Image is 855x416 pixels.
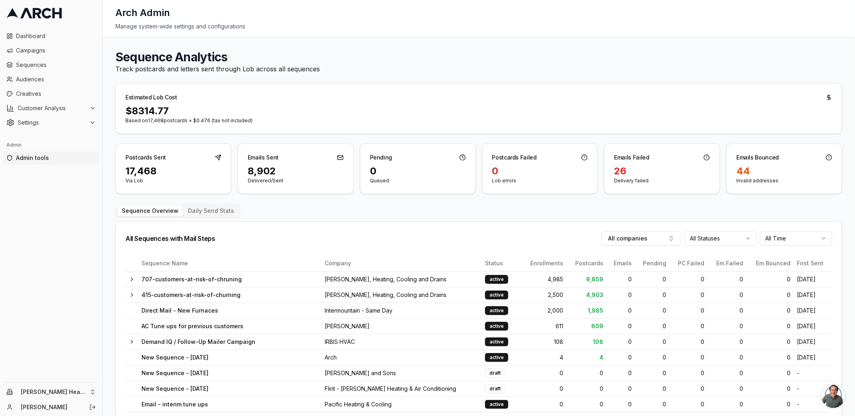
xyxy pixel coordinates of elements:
[485,353,508,362] div: active
[117,205,183,216] button: Sequence Overview
[125,165,221,178] div: 17,468
[591,323,603,329] span: 609
[3,102,99,115] button: Customer Analysis
[138,396,321,412] td: Email - interim tune ups
[321,381,482,396] td: Flint - [PERSON_NAME] Heating & Air Conditioning
[794,349,832,365] td: [DATE]
[566,365,606,381] td: 0
[138,349,321,365] td: New Sequence - [DATE]
[736,178,832,184] p: Invalid addresses
[707,365,746,381] td: 0
[746,255,794,271] th: Em Bounced
[707,255,746,271] th: Em Failed
[707,318,746,334] td: 0
[485,369,505,378] div: draft
[794,287,832,303] td: [DATE]
[492,178,588,184] p: Lob errors
[138,318,321,334] td: AC Tune ups for previous customers
[370,178,466,184] p: Queued
[794,271,832,287] td: [DATE]
[746,396,794,412] td: 0
[586,276,603,283] span: 9,859
[521,334,566,349] td: 108
[485,384,505,393] div: draft
[606,381,635,396] td: 0
[821,384,845,408] div: Open chat
[635,365,669,381] td: 0
[18,119,86,127] span: Settings
[485,400,508,409] div: active
[746,349,794,365] td: 0
[521,349,566,365] td: 4
[521,318,566,334] td: 611
[125,153,166,162] div: Postcards Sent
[16,61,96,69] span: Sequences
[707,334,746,349] td: 0
[707,287,746,303] td: 0
[606,365,635,381] td: 0
[635,303,669,318] td: 0
[482,255,521,271] th: Status
[16,90,96,98] span: Creatives
[707,381,746,396] td: 0
[669,255,707,271] th: PC Failed
[746,271,794,287] td: 0
[485,306,508,315] div: active
[16,32,96,40] span: Dashboard
[138,255,321,271] th: Sequence Name
[183,205,239,216] button: Daily Send Stats
[115,50,842,64] h1: Sequence Analytics
[586,291,603,298] span: 4,903
[794,396,832,412] td: -
[635,349,669,365] td: 0
[669,303,707,318] td: 0
[3,139,99,151] div: Admin
[492,165,588,178] div: 0
[746,381,794,396] td: 0
[635,255,669,271] th: Pending
[248,165,344,178] div: 8,902
[3,116,99,129] button: Settings
[138,287,321,303] td: 415-customers-at-risk-of-churning
[794,381,832,396] td: -
[125,93,177,101] div: Estimated Lob Cost
[606,318,635,334] td: 0
[321,303,482,318] td: Intermountain - Same Day
[614,165,710,178] div: 26
[566,396,606,412] td: 0
[485,275,508,284] div: active
[16,46,96,55] span: Campaigns
[635,287,669,303] td: 0
[707,303,746,318] td: 0
[794,318,832,334] td: [DATE]
[321,287,482,303] td: [PERSON_NAME], Heating, Cooling and Drains
[485,337,508,346] div: active
[746,365,794,381] td: 0
[16,154,96,162] span: Admin tools
[125,178,221,184] p: Via Lob
[3,30,99,42] a: Dashboard
[485,322,508,331] div: active
[746,318,794,334] td: 0
[606,303,635,318] td: 0
[669,365,707,381] td: 0
[521,303,566,318] td: 2,000
[521,381,566,396] td: 0
[138,334,321,349] td: Demand IQ / Follow-Up Mailer Campaign
[606,349,635,365] td: 0
[599,354,603,361] span: 4
[669,334,707,349] td: 0
[746,334,794,349] td: 0
[321,365,482,381] td: [PERSON_NAME] and Sons
[566,381,606,396] td: 0
[21,388,86,396] span: [PERSON_NAME] Heating & Air Conditioning
[138,303,321,318] td: Direct Mail - New Furnaces
[794,303,832,318] td: [DATE]
[115,6,170,19] h1: Arch Admin
[3,386,99,398] button: [PERSON_NAME] Heating & Air Conditioning
[3,73,99,86] a: Audiences
[635,334,669,349] td: 0
[588,307,603,314] span: 1,985
[669,381,707,396] td: 0
[321,334,482,349] td: IRBIS HVAC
